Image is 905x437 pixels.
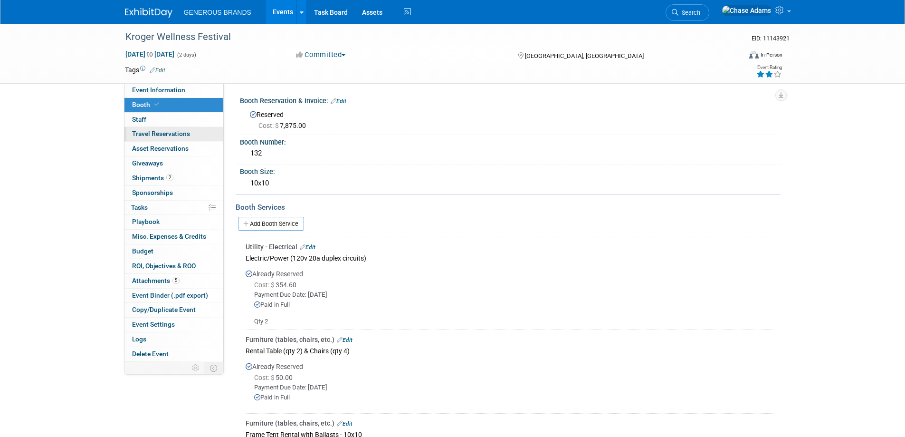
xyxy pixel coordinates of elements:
a: Travel Reservations [124,127,223,141]
span: (2 days) [176,52,196,58]
div: Booth Reservation & Invoice: [240,94,781,106]
span: 7,875.00 [258,122,310,129]
span: [GEOGRAPHIC_DATA], [GEOGRAPHIC_DATA] [525,52,644,59]
span: Shipments [132,174,173,182]
div: Event Rating [756,65,782,70]
span: Misc. Expenses & Credits [132,233,206,240]
span: Copy/Duplicate Event [132,306,196,313]
span: 2 [166,174,173,181]
div: Payment Due Date: [DATE] [254,383,773,392]
a: Asset Reservations [124,142,223,156]
div: Booth Services [236,202,781,213]
div: Paid in Full [254,393,773,402]
span: Delete Event [132,350,169,358]
a: Search [666,4,709,21]
div: 132 [247,146,773,161]
i: Booth reservation complete [154,102,159,107]
div: Reserved [247,107,773,130]
a: Edit [331,98,346,105]
div: Already Reserved [246,264,773,326]
a: Misc. Expenses & Credits [124,230,223,244]
a: Edit [300,244,315,251]
div: Kroger Wellness Festival [122,29,727,46]
img: ExhibitDay [125,8,172,18]
span: Playbook [132,218,160,225]
div: Electric/Power (120v 20a duplex circuits) [246,252,773,264]
div: Booth Number: [240,135,781,147]
span: 50.00 [254,374,296,381]
span: Budget [132,247,153,255]
a: Event Binder (.pdf export) [124,289,223,303]
img: Format-Inperson.png [749,51,759,58]
div: In-Person [760,51,782,58]
a: ROI, Objectives & ROO [124,259,223,273]
span: Event Information [132,86,185,94]
a: Copy/Duplicate Event [124,303,223,317]
a: Edit [337,420,352,427]
a: Shipments2 [124,171,223,185]
div: Already Reserved [246,357,773,410]
a: Event Information [124,83,223,97]
div: Payment Due Date: [DATE] [254,291,773,300]
a: Tasks [124,201,223,215]
span: ROI, Objectives & ROO [132,262,196,270]
div: Utility - Electrical [246,242,773,252]
span: Asset Reservations [132,145,189,152]
span: Cost: $ [254,374,276,381]
span: [DATE] [DATE] [125,50,175,58]
td: Personalize Event Tab Strip [188,362,204,374]
a: Event Settings [124,318,223,332]
td: Toggle Event Tabs [204,362,223,374]
button: Committed [293,50,349,60]
a: Edit [150,67,165,74]
span: Search [678,9,700,16]
div: Paid in Full [254,301,773,310]
a: Playbook [124,215,223,229]
a: Edit [337,337,352,343]
a: Giveaways [124,156,223,171]
span: Giveaways [132,159,163,167]
span: Event Settings [132,320,175,328]
span: GENEROUS BRANDS [184,9,251,16]
a: Attachments5 [124,274,223,288]
span: 354.60 [254,281,300,289]
span: Event Binder (.pdf export) [132,291,208,299]
span: Staff [132,116,146,123]
span: Event ID: 11143921 [752,35,790,42]
a: Sponsorships [124,186,223,200]
div: 10x10 [247,176,773,191]
a: Booth [124,98,223,112]
td: Tags [125,65,165,75]
img: Chase Adams [722,5,772,16]
span: Booth [132,101,161,108]
a: Staff [124,113,223,127]
div: Event Format [685,49,783,64]
span: Travel Reservations [132,130,190,137]
span: Sponsorships [132,189,173,196]
span: Logs [132,335,146,343]
a: Delete Event [124,347,223,361]
div: Furniture (tables, chairs, etc.) [246,335,773,344]
a: Logs [124,332,223,347]
div: Qty 2 [246,310,773,326]
div: Booth Size: [240,165,781,176]
span: to [145,50,154,58]
a: Budget [124,244,223,259]
span: Tasks [131,204,148,211]
a: Add Booth Service [238,217,304,231]
span: Cost: $ [258,122,280,129]
span: Attachments [132,277,180,284]
span: Cost: $ [254,281,276,289]
div: Rental Table (qty 2) & Chairs (qty 4) [246,344,773,357]
span: 5 [172,277,180,284]
div: Furniture (tables, chairs, etc.) [246,418,773,428]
